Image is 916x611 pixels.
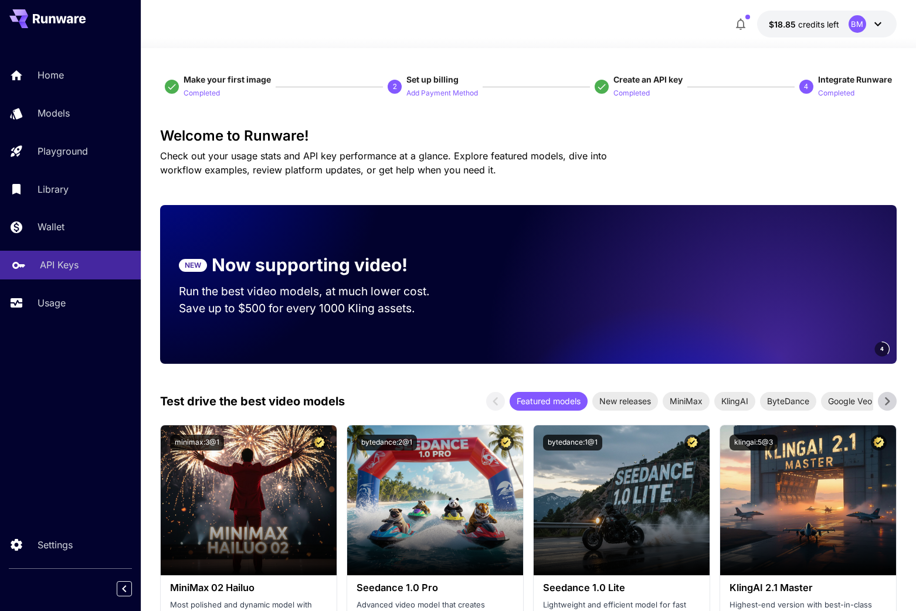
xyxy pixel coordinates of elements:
[212,252,408,278] p: Now supporting video!
[185,260,201,271] p: NEW
[160,150,607,176] span: Check out your usage stats and API key performance at a glance. Explore featured models, dive int...
[804,81,808,92] p: 4
[760,395,816,407] span: ByteDance
[613,74,683,84] span: Create an API key
[714,392,755,411] div: KlingAI
[534,425,710,575] img: alt
[311,435,327,450] button: Certified Model – Vetted for best performance and includes a commercial license.
[730,435,778,450] button: klingai:5@3
[184,74,271,84] span: Make your first image
[406,88,478,99] p: Add Payment Method
[663,392,710,411] div: MiniMax
[730,582,887,593] h3: KlingAI 2.1 Master
[543,435,602,450] button: bytedance:1@1
[821,395,879,407] span: Google Veo
[184,88,220,99] p: Completed
[498,435,514,450] button: Certified Model – Vetted for best performance and includes a commercial license.
[543,582,700,593] h3: Seedance 1.0 Lite
[125,578,141,599] div: Collapse sidebar
[160,128,897,144] h3: Welcome to Runware!
[38,144,88,158] p: Playground
[769,19,798,29] span: $18.85
[613,88,650,99] p: Completed
[760,392,816,411] div: ByteDance
[720,425,896,575] img: alt
[170,582,327,593] h3: MiniMax 02 Hailuo
[38,296,66,310] p: Usage
[179,283,452,300] p: Run the best video models, at much lower cost.
[849,15,866,33] div: BM
[161,425,337,575] img: alt
[38,106,70,120] p: Models
[184,86,220,100] button: Completed
[818,74,892,84] span: Integrate Runware
[170,435,224,450] button: minimax:3@1
[714,395,755,407] span: KlingAI
[347,425,523,575] img: alt
[40,258,79,272] p: API Keys
[38,68,64,82] p: Home
[406,86,478,100] button: Add Payment Method
[393,81,397,92] p: 2
[821,392,879,411] div: Google Veo
[406,74,459,84] span: Set up billing
[38,538,73,552] p: Settings
[592,392,658,411] div: New releases
[769,18,839,30] div: $18.84829
[818,88,854,99] p: Completed
[357,435,417,450] button: bytedance:2@1
[510,395,588,407] span: Featured models
[592,395,658,407] span: New releases
[798,19,839,29] span: credits left
[871,435,887,450] button: Certified Model – Vetted for best performance and includes a commercial license.
[880,344,884,353] span: 4
[663,395,710,407] span: MiniMax
[613,86,650,100] button: Completed
[38,182,69,196] p: Library
[117,581,132,596] button: Collapse sidebar
[357,582,514,593] h3: Seedance 1.0 Pro
[160,392,345,410] p: Test drive the best video models
[179,300,452,317] p: Save up to $500 for every 1000 Kling assets.
[510,392,588,411] div: Featured models
[818,86,854,100] button: Completed
[757,11,897,37] button: $18.84829BM
[684,435,700,450] button: Certified Model – Vetted for best performance and includes a commercial license.
[38,220,65,234] p: Wallet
